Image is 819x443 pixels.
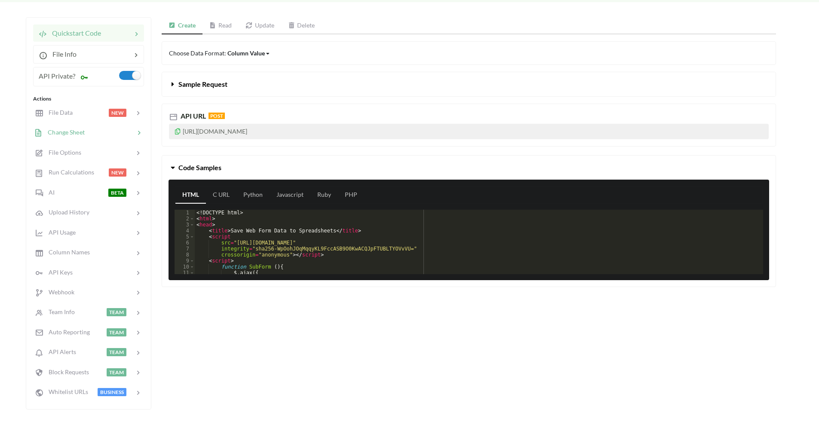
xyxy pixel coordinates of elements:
[39,72,75,80] span: API Private?
[206,186,236,204] a: C URL
[43,189,55,196] span: AI
[43,109,73,116] span: File Data
[43,229,76,236] span: API Usage
[43,149,81,156] span: File Options
[178,80,227,88] span: Sample Request
[175,270,195,276] div: 11
[175,228,195,234] div: 4
[175,222,195,228] div: 3
[179,112,206,120] span: API URL
[107,328,126,336] span: TEAM
[47,29,101,37] span: Quickstart Code
[169,124,769,139] p: [URL][DOMAIN_NAME]
[175,234,195,240] div: 5
[43,348,76,355] span: API Alerts
[236,186,270,204] a: Python
[43,168,94,176] span: Run Calculations
[109,168,126,177] span: NEW
[43,288,74,296] span: Webhook
[98,388,126,396] span: BUSINESS
[109,109,126,117] span: NEW
[33,95,144,103] div: Actions
[175,240,195,246] div: 6
[107,368,126,376] span: TEAM
[107,348,126,356] span: TEAM
[175,252,195,258] div: 8
[43,248,90,256] span: Column Names
[175,264,195,270] div: 10
[270,186,310,204] a: Javascript
[43,368,89,376] span: Block Requests
[178,163,221,171] span: Code Samples
[310,186,338,204] a: Ruby
[43,308,75,315] span: Team Info
[338,186,364,204] a: PHP
[175,186,206,204] a: HTML
[43,388,88,395] span: Whitelist URLs
[43,328,90,336] span: Auto Reporting
[175,258,195,264] div: 9
[175,210,195,216] div: 1
[239,17,281,34] a: Update
[43,269,73,276] span: API Keys
[175,246,195,252] div: 7
[209,113,225,119] span: POST
[162,72,776,96] button: Sample Request
[162,17,202,34] a: Create
[169,49,270,57] span: Choose Data Format:
[175,216,195,222] div: 2
[162,156,776,180] button: Code Samples
[43,208,89,216] span: Upload History
[47,50,77,58] span: File Info
[281,17,322,34] a: Delete
[107,308,126,316] span: TEAM
[202,17,239,34] a: Read
[108,189,126,197] span: BETA
[227,49,265,58] div: Column Value
[43,128,85,136] span: Change Sheet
